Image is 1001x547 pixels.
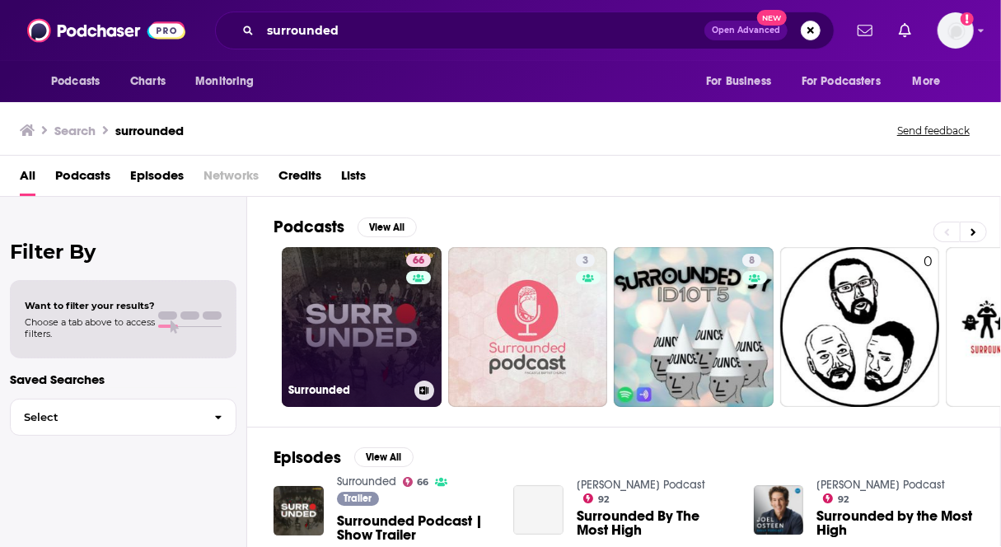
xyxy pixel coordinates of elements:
[742,254,761,267] a: 8
[274,447,414,468] a: EpisodesView All
[614,247,774,407] a: 8
[913,70,941,93] span: More
[274,486,324,536] img: Surrounded Podcast | Show Trailer
[274,217,417,237] a: PodcastsView All
[448,247,608,407] a: 3
[802,70,881,93] span: For Podcasters
[583,493,609,503] a: 92
[892,16,918,44] a: Show notifications dropdown
[40,66,121,97] button: open menu
[51,70,100,93] span: Podcasts
[115,123,184,138] h3: surrounded
[403,477,429,487] a: 66
[417,479,428,486] span: 66
[791,66,905,97] button: open menu
[712,26,780,35] span: Open Advanced
[10,372,236,387] p: Saved Searches
[816,509,974,537] a: Surrounded by the Most High
[119,66,175,97] a: Charts
[288,383,408,397] h3: Surrounded
[260,17,704,44] input: Search podcasts, credits, & more...
[344,493,372,503] span: Trailer
[203,162,259,196] span: Networks
[749,253,755,269] span: 8
[337,514,494,542] a: Surrounded Podcast | Show Trailer
[274,447,341,468] h2: Episodes
[10,399,236,436] button: Select
[754,485,804,535] img: Surrounded by the Most High
[25,316,155,339] span: Choose a tab above to access filters.
[780,247,940,407] a: 0
[282,247,442,407] a: 66Surrounded
[337,475,396,489] a: Surrounded
[130,70,166,93] span: Charts
[961,12,974,26] svg: Add a profile image
[816,478,945,492] a: Joel Osteen Podcast
[598,496,609,503] span: 92
[358,217,417,237] button: View All
[576,254,595,267] a: 3
[413,253,424,269] span: 66
[130,162,184,196] a: Episodes
[938,12,974,49] img: User Profile
[577,478,705,492] a: Joel Osteen Podcast
[695,66,792,97] button: open menu
[577,509,734,537] a: Surrounded By The Most High
[938,12,974,49] span: Logged in as jprice115
[851,16,879,44] a: Show notifications dropdown
[938,12,974,49] button: Show profile menu
[25,300,155,311] span: Want to filter your results?
[195,70,254,93] span: Monitoring
[341,162,366,196] a: Lists
[582,253,588,269] span: 3
[278,162,321,196] a: Credits
[10,240,236,264] h2: Filter By
[706,70,771,93] span: For Business
[354,447,414,467] button: View All
[274,217,344,237] h2: Podcasts
[513,485,564,535] a: Surrounded By The Most High
[704,21,788,40] button: Open AdvancedNew
[892,124,975,138] button: Send feedback
[406,254,431,267] a: 66
[924,254,933,400] div: 0
[54,123,96,138] h3: Search
[901,66,961,97] button: open menu
[27,15,185,46] img: Podchaser - Follow, Share and Rate Podcasts
[838,496,849,503] span: 92
[757,10,787,26] span: New
[20,162,35,196] a: All
[11,412,201,423] span: Select
[55,162,110,196] a: Podcasts
[823,493,849,503] a: 92
[184,66,275,97] button: open menu
[215,12,835,49] div: Search podcasts, credits, & more...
